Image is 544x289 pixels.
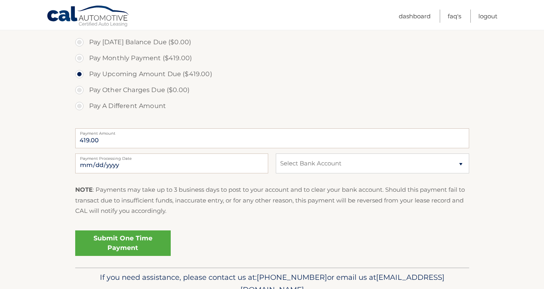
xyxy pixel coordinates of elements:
a: Dashboard [399,10,431,23]
span: [PHONE_NUMBER] [257,273,327,282]
a: FAQ's [448,10,461,23]
label: Pay A Different Amount [75,98,469,114]
label: Pay Other Charges Due ($0.00) [75,82,469,98]
label: Pay Monthly Payment ($419.00) [75,50,469,66]
label: Pay [DATE] Balance Due ($0.00) [75,34,469,50]
label: Payment Processing Date [75,153,268,160]
input: Payment Date [75,153,268,173]
a: Cal Automotive [47,5,130,28]
input: Payment Amount [75,128,469,148]
a: Logout [478,10,497,23]
a: Submit One Time Payment [75,230,171,256]
p: : Payments may take up to 3 business days to post to your account and to clear your bank account.... [75,185,469,216]
strong: NOTE [75,186,93,193]
label: Payment Amount [75,128,469,135]
label: Pay Upcoming Amount Due ($419.00) [75,66,469,82]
